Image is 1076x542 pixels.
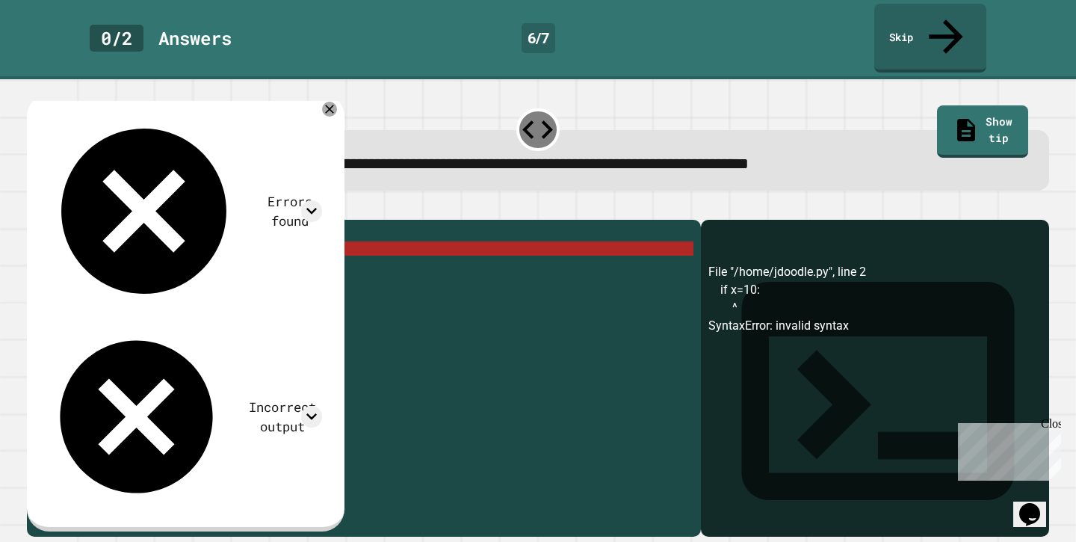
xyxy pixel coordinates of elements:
[937,105,1028,158] a: Show tip
[6,6,103,95] div: Chat with us now!Close
[259,192,323,231] div: Errors found
[158,25,232,52] div: Answer s
[952,417,1061,481] iframe: chat widget
[244,398,323,437] div: Incorrect output
[90,25,143,52] div: 0 / 2
[708,263,1042,537] div: File "/home/jdoodle.py", line 2 if x=10: ^ SyntaxError: invalid syntax
[522,23,555,53] div: 6 / 7
[874,4,986,73] a: Skip
[1013,482,1061,527] iframe: chat widget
